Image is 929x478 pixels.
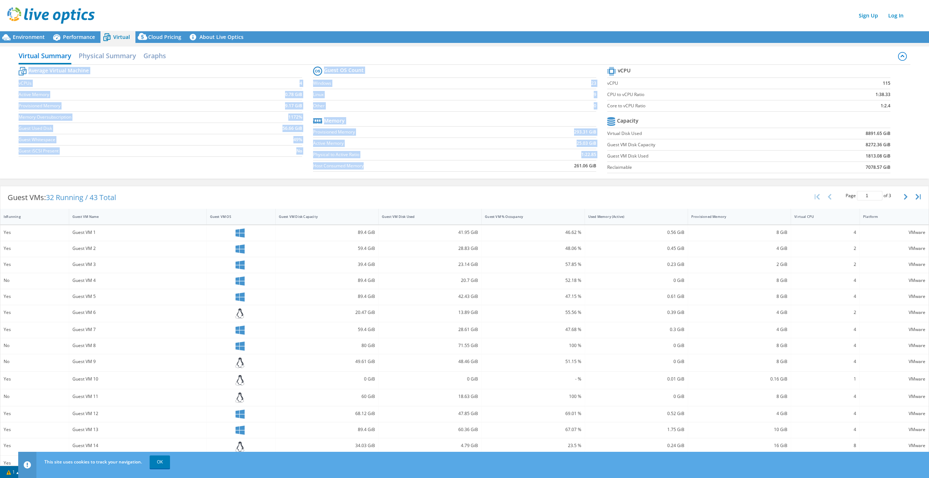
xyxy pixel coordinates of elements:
div: 0 GiB [588,393,684,401]
b: 1172% [288,113,302,121]
div: 28.61 GiB [382,326,478,334]
div: 0.45 GiB [588,244,684,252]
div: VMware [863,358,925,366]
div: VMware [863,292,925,300]
div: 0.56 GiB [588,228,684,236]
label: Guest Whitespace [19,136,240,143]
div: Guest VM 1 [72,228,203,236]
div: 4.79 GiB [382,442,478,450]
div: 8 [794,442,856,450]
div: Guest VM Disk Used [382,214,469,219]
b: 1:22.85 [581,151,596,158]
div: VMware [863,375,925,383]
b: Guest OS Count [324,67,364,74]
b: 49% [293,136,302,143]
div: 41.95 GiB [382,228,478,236]
b: 56.66 GiB [282,125,302,132]
label: Virtual Disk Used [607,130,799,137]
div: 0.23 GiB [588,260,684,268]
a: Log In [885,10,907,21]
div: 69.01 % [485,410,581,418]
label: Active Memory [313,140,514,147]
div: 16 GiB [691,442,787,450]
div: Yes [4,426,66,434]
div: VMware [863,426,925,434]
div: Yes [4,375,66,383]
div: Yes [4,292,66,300]
div: Guest VM 14 [72,442,203,450]
div: 4 GiB [691,308,787,316]
label: Reclaimable [607,164,799,171]
div: 8 GiB [691,342,787,350]
div: Provisioned Memory [691,214,779,219]
div: 52.18 % [485,276,581,284]
div: 89.4 GiB [279,292,375,300]
div: 68.12 GiB [279,410,375,418]
label: Other [313,102,570,109]
div: VMware [863,326,925,334]
a: OK [150,455,170,469]
b: 7078.57 GiB [866,164,890,171]
div: Used Memory (Active) [588,214,676,219]
div: Guest VM 6 [72,308,203,316]
a: Sign Up [855,10,882,21]
div: 4 GiB [691,410,787,418]
div: 47.85 GiB [382,410,478,418]
div: 20.47 GiB [279,308,375,316]
h2: Physical Summary [79,48,136,63]
div: Yes [4,244,66,252]
label: Provisioned Memory [313,128,514,136]
b: 261.06 GiB [574,162,596,170]
div: 8 GiB [691,276,787,284]
label: Linux [313,91,570,98]
div: VMware [863,228,925,236]
div: 60 GiB [279,393,375,401]
div: 4 [794,358,856,366]
div: VMware [863,308,925,316]
div: 4 [794,393,856,401]
div: 8 GiB [691,358,787,366]
div: 89.4 GiB [279,276,375,284]
img: live_optics_svg.svg [7,7,95,24]
div: 2 [794,308,856,316]
b: 1:38.33 [875,91,890,98]
label: Physical to Active Ratio [313,151,514,158]
div: Guest VM 10 [72,375,203,383]
div: VMware [863,393,925,401]
div: 4 [794,228,856,236]
h2: Virtual Summary [19,48,71,64]
div: 57.85 % [485,260,581,268]
div: 4 GiB [691,326,787,334]
div: 0 GiB [382,375,478,383]
input: jump to page [857,191,882,200]
div: 1 [794,375,856,383]
div: Guest VM % Occupancy [485,214,572,219]
div: 89.4 GiB [279,426,375,434]
div: 20.7 GiB [382,276,478,284]
span: Page of [846,191,891,200]
div: 2 GiB [691,260,787,268]
div: 39.4 GiB [279,260,375,268]
div: Yes [4,410,66,418]
div: Yes [4,260,66,268]
div: IsRunning [4,214,57,219]
a: 1 [1,467,24,477]
div: VMware [863,244,925,252]
div: - % [485,375,581,383]
div: Guest VM 3 [72,260,203,268]
b: 9.17 GiB [285,102,302,109]
div: 8 GiB [691,292,787,300]
div: 4 [794,342,856,350]
div: No [4,342,66,350]
div: 47.68 % [485,326,581,334]
div: 0.24 GiB [588,442,684,450]
b: 1:2.4 [881,102,890,109]
div: 1.75 GiB [588,426,684,434]
div: 4 [794,426,856,434]
label: vCPU [607,80,816,87]
div: VMware [863,342,925,350]
label: Guest iSCSI Present [19,147,240,155]
b: No [296,147,302,155]
label: CPU to vCPU Ratio [607,91,816,98]
b: 23 [591,80,596,87]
